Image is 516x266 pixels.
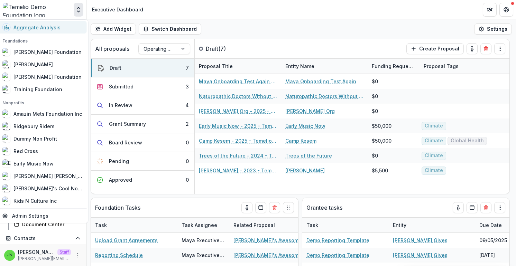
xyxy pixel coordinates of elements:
[95,251,143,259] a: Reporting Schedule
[177,221,221,229] div: Task Assignee
[420,59,506,74] div: Proposal Tags
[393,237,448,244] a: [PERSON_NAME] Gives
[467,43,478,54] button: toggle-assigned-to-me
[306,251,369,259] a: Demo Reporting Template
[283,202,294,213] button: Drag
[182,237,225,244] div: Maya Executive Director
[95,237,158,244] a: Upload Grant Agreements
[186,83,189,90] div: 3
[199,122,277,130] a: Early Music Now - 2025 - Temelio General [PERSON_NAME]
[285,152,332,159] a: Trees of the Future
[91,23,136,35] button: Add Widget
[91,221,111,229] div: Task
[306,203,342,212] p: Grantee tasks
[199,107,277,115] a: [PERSON_NAME] Org - 2025 - Temelio General [PERSON_NAME]
[109,176,132,183] div: Approved
[233,251,312,259] a: [PERSON_NAME]'s Awesome Nonprofit - 2023 - Temelio General [PERSON_NAME] Proposal
[269,202,280,213] button: Delete card
[368,63,420,70] div: Funding Requested
[18,256,71,262] p: [PERSON_NAME][EMAIL_ADDRESS][DOMAIN_NAME]
[281,59,368,74] div: Entity Name
[186,120,189,127] div: 2
[389,218,475,232] div: Entity
[255,202,266,213] button: Calendar
[91,59,194,77] button: Draft7
[74,251,82,259] button: More
[109,158,129,165] div: Pending
[483,3,497,17] button: Partners
[91,133,194,152] button: Board Review0
[499,3,513,17] button: Get Help
[91,96,194,115] button: In Review4
[95,45,129,53] p: All proposals
[233,237,312,244] a: [PERSON_NAME]'s Awesome Nonprofit - 2023 - Temelio General Operating Grant Proposal
[372,122,391,130] div: $50,000
[372,93,378,100] div: $0
[425,138,443,144] span: Climate
[389,221,411,229] div: Entity
[7,253,12,257] div: Julie <julie@trytemelio.com>
[195,63,237,70] div: Proposal Title
[467,202,478,213] button: Calendar
[109,120,146,127] div: Grant Summary
[229,218,316,232] div: Related Proposal
[372,152,378,159] div: $0
[368,59,420,74] div: Funding Requested
[186,176,189,183] div: 0
[182,251,225,259] div: Maya Executive Director
[425,168,443,173] span: Climate
[91,115,194,133] button: Grant Summary2
[285,137,316,144] a: Camp Kesem
[89,4,146,15] nav: breadcrumb
[139,23,201,35] button: Switch Dashboard
[285,78,356,85] a: Maya Onboarding Test Again
[420,63,463,70] div: Proposal Tags
[91,218,177,232] div: Task
[306,237,369,244] a: Demo Reporting Template
[91,77,194,96] button: Submitted3
[195,59,281,74] div: Proposal Title
[11,219,83,230] a: Document Center
[57,249,71,255] p: Staff
[372,137,391,144] div: $50,000
[92,6,143,13] div: Executive Dashboard
[3,233,83,244] button: Open Contacts
[199,167,277,174] a: [PERSON_NAME] - 2023 - Temelio General Operating Grant Proposal
[206,45,258,53] p: Draft ( 7 )
[186,139,189,146] div: 0
[241,202,252,213] button: toggle-assigned-to-me
[281,63,319,70] div: Entity Name
[22,221,78,228] div: Document Center
[91,152,194,171] button: Pending0
[186,158,189,165] div: 0
[451,138,484,144] span: Global Health
[18,248,55,256] p: [PERSON_NAME] <[PERSON_NAME][EMAIL_ADDRESS][DOMAIN_NAME]>
[285,107,335,115] a: [PERSON_NAME] Org
[372,78,378,85] div: $0
[372,167,388,174] div: $5,500
[109,83,133,90] div: Submitted
[480,43,491,54] button: Delete card
[285,93,363,100] a: Naturopathic Doctors Without Borders Inc
[199,78,277,85] a: Maya Onboarding Test Again - 2025 - Temelio General [PERSON_NAME] Proposal
[302,221,322,229] div: Task
[425,123,443,129] span: Climate
[177,218,229,232] div: Task Assignee
[199,152,277,159] a: Trees of the Future - 2024 - Temelio General [PERSON_NAME]
[186,64,189,72] div: 7
[285,167,325,174] a: [PERSON_NAME]
[393,251,448,259] a: [PERSON_NAME] Gives
[480,202,491,213] button: Delete card
[453,202,464,213] button: toggle-assigned-to-me
[110,64,121,72] div: Draft
[199,93,277,100] a: Naturopathic Doctors Without Borders Inc - 2025 - Temelio General Grant Proposal
[474,23,512,35] button: Settings
[199,137,277,144] a: Camp Kesem - 2025 - Temelio General [PERSON_NAME]
[425,153,443,159] span: Climate
[3,3,71,17] img: Temelio Demo Foundation logo
[406,43,464,54] button: Create Proposal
